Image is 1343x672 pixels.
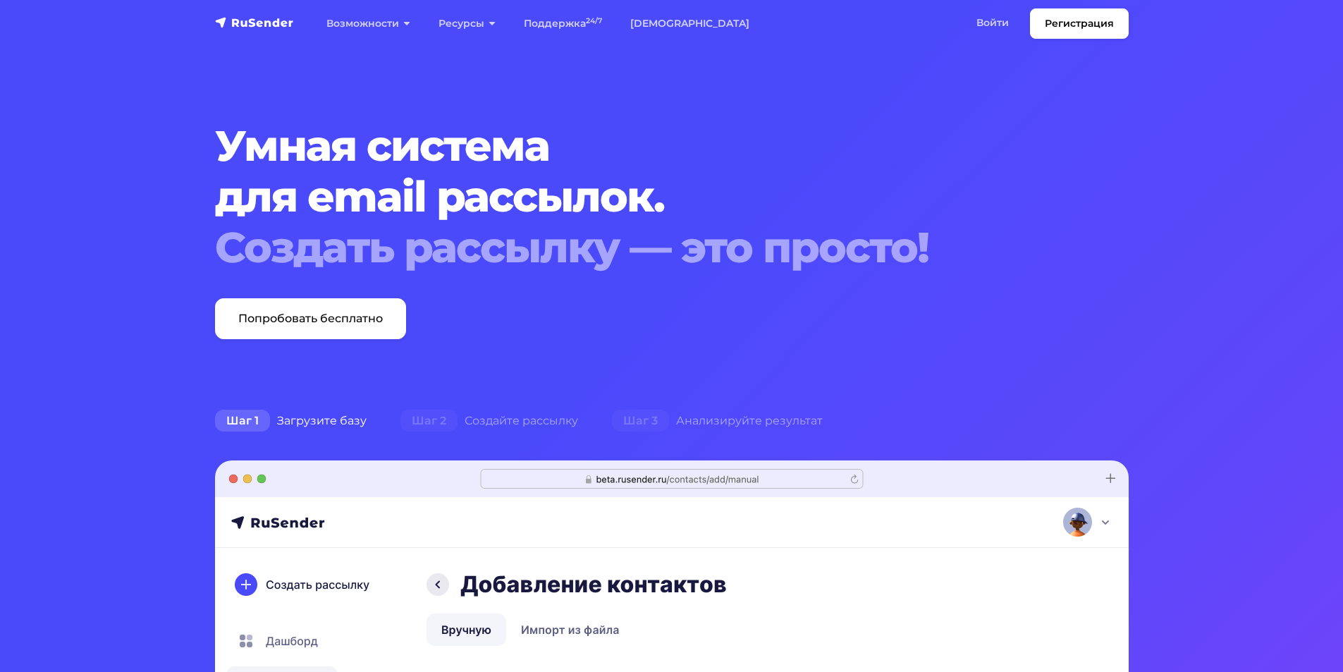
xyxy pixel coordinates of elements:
[616,9,764,38] a: [DEMOGRAPHIC_DATA]
[424,9,510,38] a: Ресурсы
[215,121,1051,273] h1: Умная система для email рассылок.
[215,298,406,339] a: Попробовать бесплатно
[510,9,616,38] a: Поддержка24/7
[586,16,602,25] sup: 24/7
[215,16,294,30] img: RuSender
[215,222,1051,273] div: Создать рассылку — это просто!
[400,410,458,432] span: Шаг 2
[384,407,595,435] div: Создайте рассылку
[1030,8,1129,39] a: Регистрация
[215,410,270,432] span: Шаг 1
[312,9,424,38] a: Возможности
[612,410,669,432] span: Шаг 3
[595,407,840,435] div: Анализируйте результат
[198,407,384,435] div: Загрузите базу
[962,8,1023,37] a: Войти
